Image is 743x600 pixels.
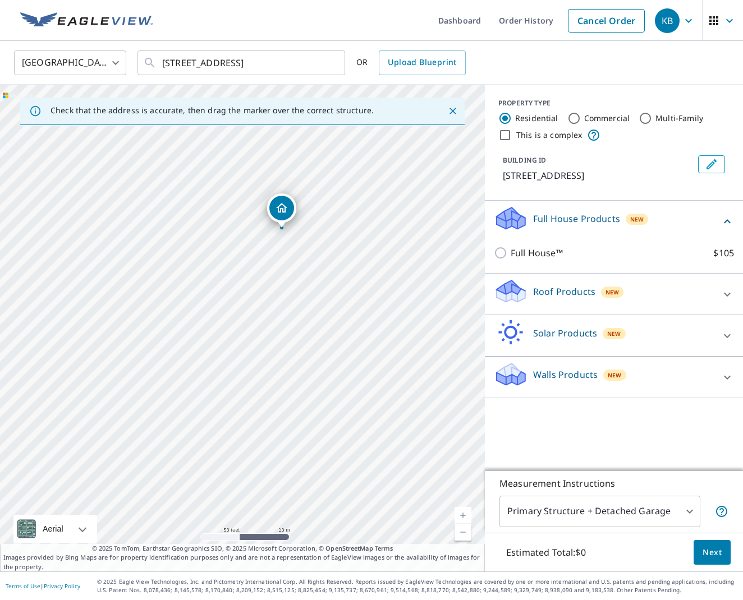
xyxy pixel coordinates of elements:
p: Measurement Instructions [499,477,728,490]
p: [STREET_ADDRESS] [503,169,694,182]
button: Next [694,540,731,565]
a: Terms [375,544,393,552]
span: New [607,329,621,338]
div: [GEOGRAPHIC_DATA] [14,47,126,79]
span: Upload Blueprint [388,56,456,70]
span: New [630,215,644,224]
label: Multi-Family [655,113,703,124]
span: © 2025 TomTom, Earthstar Geographics SIO, © 2025 Microsoft Corporation, © [92,544,393,553]
div: Walls ProductsNew [494,361,734,393]
a: Current Level 19, Zoom Out [455,524,471,541]
div: KB [655,8,680,33]
a: OpenStreetMap [325,544,373,552]
p: BUILDING ID [503,155,546,165]
div: Primary Structure + Detached Garage [499,496,700,527]
div: Aerial [39,515,67,543]
p: | [6,583,80,589]
span: New [606,288,619,297]
div: OR [356,50,466,75]
a: Terms of Use [6,582,40,590]
p: Estimated Total: $0 [497,540,595,565]
div: Solar ProductsNew [494,320,734,352]
div: Dropped pin, building 1, Residential property, 25 Jobs Ln Water Mill, NY 11976 [267,193,296,228]
a: Current Level 19, Zoom In [455,507,471,524]
a: Cancel Order [568,9,645,33]
div: Aerial [13,515,97,543]
a: Upload Blueprint [379,50,465,75]
button: Edit building 1 [698,155,725,173]
p: Walls Products [533,368,598,381]
button: Close [446,104,460,118]
label: Residential [515,113,558,124]
div: Roof ProductsNew [494,278,734,310]
span: Next [703,546,722,560]
p: Check that the address is accurate, then drag the marker over the correct structure. [51,105,374,116]
p: Solar Products [533,326,597,340]
label: Commercial [584,113,630,124]
p: © 2025 Eagle View Technologies, Inc. and Pictometry International Corp. All Rights Reserved. Repo... [97,578,737,594]
a: Privacy Policy [44,582,80,590]
div: PROPERTY TYPE [498,98,730,108]
label: This is a complex [516,130,583,141]
p: $105 [713,246,734,260]
p: Roof Products [533,285,595,298]
p: Full House Products [533,212,620,225]
span: Your report will include the primary structure and a detached garage if one exists. [715,505,728,518]
img: EV Logo [20,12,153,29]
input: Search by address or latitude-longitude [162,47,322,79]
p: Full House™ [511,246,563,260]
div: Full House ProductsNew [494,205,734,237]
span: New [608,371,621,380]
